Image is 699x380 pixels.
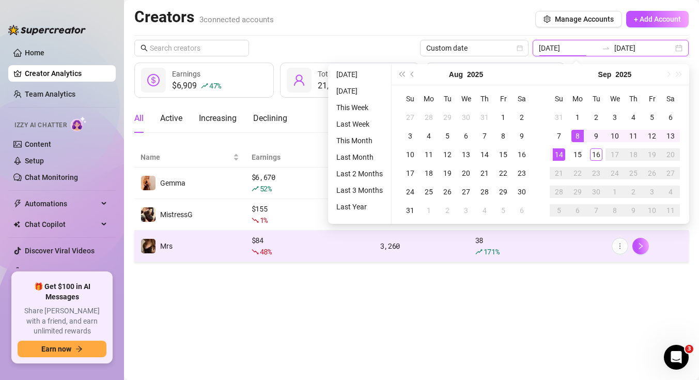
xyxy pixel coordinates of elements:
div: 24 [609,167,621,179]
span: Chat Copilot [25,216,98,233]
div: 25 [423,186,435,198]
span: Gemma [160,179,185,187]
div: 17 [609,148,621,161]
td: 2025-08-01 [494,108,512,127]
th: Mo [420,89,438,108]
div: 3 [609,111,621,124]
li: Last Week [332,118,387,130]
img: Mrs [141,239,156,253]
td: 2025-08-08 [494,127,512,145]
span: 47 % [209,81,221,90]
td: 2025-08-21 [475,164,494,183]
td: 2025-09-20 [661,145,680,164]
span: 171 % [484,247,500,256]
div: 7 [553,130,565,142]
div: 8 [609,204,621,217]
li: [DATE] [332,85,387,97]
span: swap-right [602,44,610,52]
div: 22 [497,167,509,179]
div: 9 [590,130,602,142]
td: 2025-09-06 [661,108,680,127]
div: 14 [478,148,491,161]
th: We [457,89,475,108]
th: Th [475,89,494,108]
td: 2025-08-23 [512,164,531,183]
span: Earnings [172,70,200,78]
div: 16 [516,148,528,161]
a: Settings [25,267,52,276]
td: 2025-09-21 [550,164,568,183]
div: 15 [497,148,509,161]
span: to [602,44,610,52]
button: Previous month (PageUp) [407,64,418,85]
div: Increasing [199,112,237,125]
td: 2025-10-02 [624,183,643,201]
button: Earn nowarrow-right [18,341,106,357]
td: 2025-07-30 [457,108,475,127]
td: 2025-07-27 [401,108,420,127]
div: 1 [571,111,584,124]
div: 23 [590,167,602,179]
span: thunderbolt [13,200,22,208]
td: 2025-10-07 [587,201,605,220]
div: 28 [478,186,491,198]
div: 2 [516,111,528,124]
div: 28 [553,186,565,198]
button: Choose a month [598,64,612,85]
span: MistressG [160,210,193,219]
td: 2025-08-12 [438,145,457,164]
div: 2 [627,186,640,198]
div: 38 [475,235,599,257]
a: Chat Monitoring [25,173,78,181]
span: 🎁 Get $100 in AI Messages [18,282,106,302]
td: 2025-09-12 [643,127,661,145]
div: 19 [441,167,454,179]
div: Active [160,112,182,125]
div: 6 [460,130,472,142]
td: 2025-07-29 [438,108,457,127]
td: 2025-09-23 [587,164,605,183]
td: 2025-09-01 [420,201,438,220]
span: rise [475,248,483,255]
a: Team Analytics [25,90,75,98]
li: Last Year [332,201,387,213]
li: Last 2 Months [332,168,387,180]
div: 18 [627,148,640,161]
td: 2025-09-24 [605,164,624,183]
div: 31 [553,111,565,124]
span: right [637,242,644,250]
td: 2025-09-30 [587,183,605,201]
span: Custom date [426,40,522,56]
td: 2025-08-29 [494,183,512,201]
td: 2025-08-26 [438,183,457,201]
td: 2025-09-11 [624,127,643,145]
span: setting [543,16,551,23]
div: 21 [478,167,491,179]
div: $6,909 [172,80,221,92]
td: 2025-09-02 [587,108,605,127]
button: Choose a month [449,64,463,85]
th: Tu [438,89,457,108]
th: Th [624,89,643,108]
td: 2025-09-07 [550,127,568,145]
td: 2025-08-19 [438,164,457,183]
div: 3,260 [380,240,463,252]
td: 2025-08-27 [457,183,475,201]
div: $ 84 [252,235,368,257]
button: + Add Account [626,11,689,27]
td: 2025-09-19 [643,145,661,164]
td: 2025-09-17 [605,145,624,164]
div: $ 155 [252,203,368,226]
div: 4 [423,130,435,142]
div: 11 [627,130,640,142]
div: 31 [404,204,416,217]
td: 2025-08-16 [512,145,531,164]
span: rise [252,185,259,192]
div: 12 [646,130,658,142]
td: 2025-09-16 [587,145,605,164]
td: 2025-07-31 [475,108,494,127]
span: Izzy AI Chatter [14,120,67,130]
div: 1 [497,111,509,124]
div: 9 [516,130,528,142]
td: 2025-08-07 [475,127,494,145]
